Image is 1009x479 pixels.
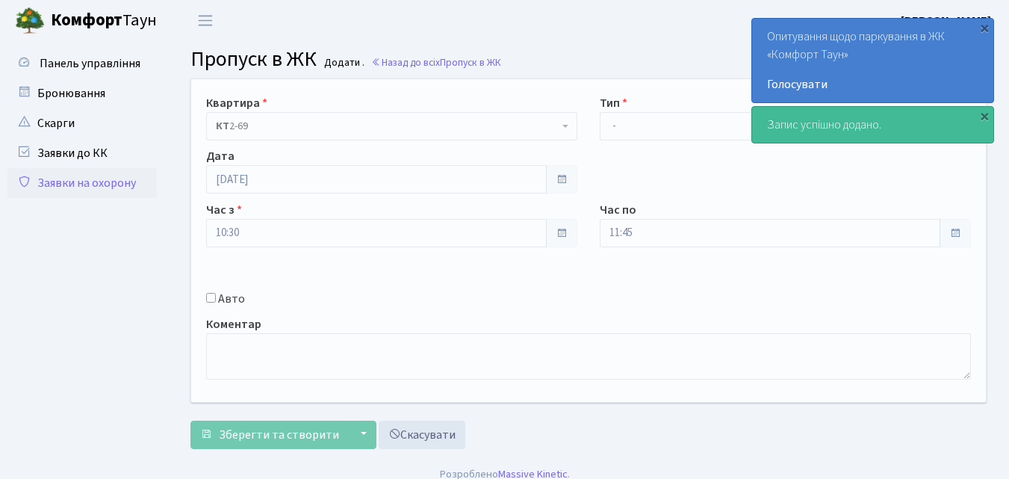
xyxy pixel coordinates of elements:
a: Назад до всіхПропуск в ЖК [371,55,501,69]
button: Зберегти та створити [190,421,349,449]
a: Скарги [7,108,157,138]
div: × [977,108,992,123]
a: Панель управління [7,49,157,78]
img: logo.png [15,6,45,36]
a: [PERSON_NAME] [901,12,991,30]
small: Додати . [321,57,364,69]
label: Час по [600,201,636,219]
a: Скасувати [379,421,465,449]
b: Комфорт [51,8,122,32]
span: Панель управління [40,55,140,72]
a: Заявки на охорону [7,168,157,198]
span: Зберегти та створити [219,427,339,443]
label: Коментар [206,315,261,333]
span: Таун [51,8,157,34]
div: Запис успішно додано. [752,107,993,143]
b: [PERSON_NAME] [901,13,991,29]
div: × [977,20,992,35]
span: <b>КТ</b>&nbsp;&nbsp;&nbsp;&nbsp;2-69 [216,119,559,134]
span: <b>КТ</b>&nbsp;&nbsp;&nbsp;&nbsp;2-69 [206,112,577,140]
label: Дата [206,147,235,165]
div: Опитування щодо паркування в ЖК «Комфорт Таун» [752,19,993,102]
span: Пропуск в ЖК [440,55,501,69]
span: Пропуск в ЖК [190,44,317,74]
button: Переключити навігацію [187,8,224,33]
a: Бронювання [7,78,157,108]
label: Час з [206,201,242,219]
a: Голосувати [767,75,978,93]
a: Заявки до КК [7,138,157,168]
b: КТ [216,119,229,134]
label: Авто [218,290,245,308]
label: Тип [600,94,627,112]
label: Квартира [206,94,267,112]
